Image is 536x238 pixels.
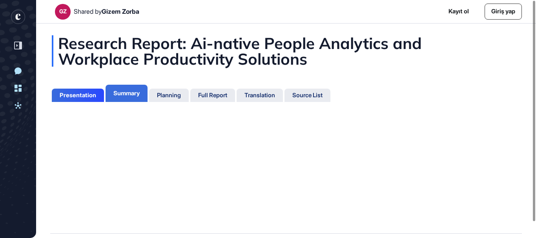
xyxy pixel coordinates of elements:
[11,10,25,24] div: entrapeer-logo
[292,92,323,99] div: Source List
[74,8,139,15] div: Shared by
[60,92,96,99] div: Presentation
[102,7,139,15] span: Gizem Zorba
[485,4,522,20] a: Giriş yap
[113,90,140,97] div: Summary
[448,7,469,16] a: Kayıt ol
[198,92,227,99] div: Full Report
[157,92,181,99] div: Planning
[59,8,67,15] div: GZ
[244,92,275,99] div: Translation
[52,35,520,67] div: Research Report: Ai-native People Analytics and Workplace Productivity Solutions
